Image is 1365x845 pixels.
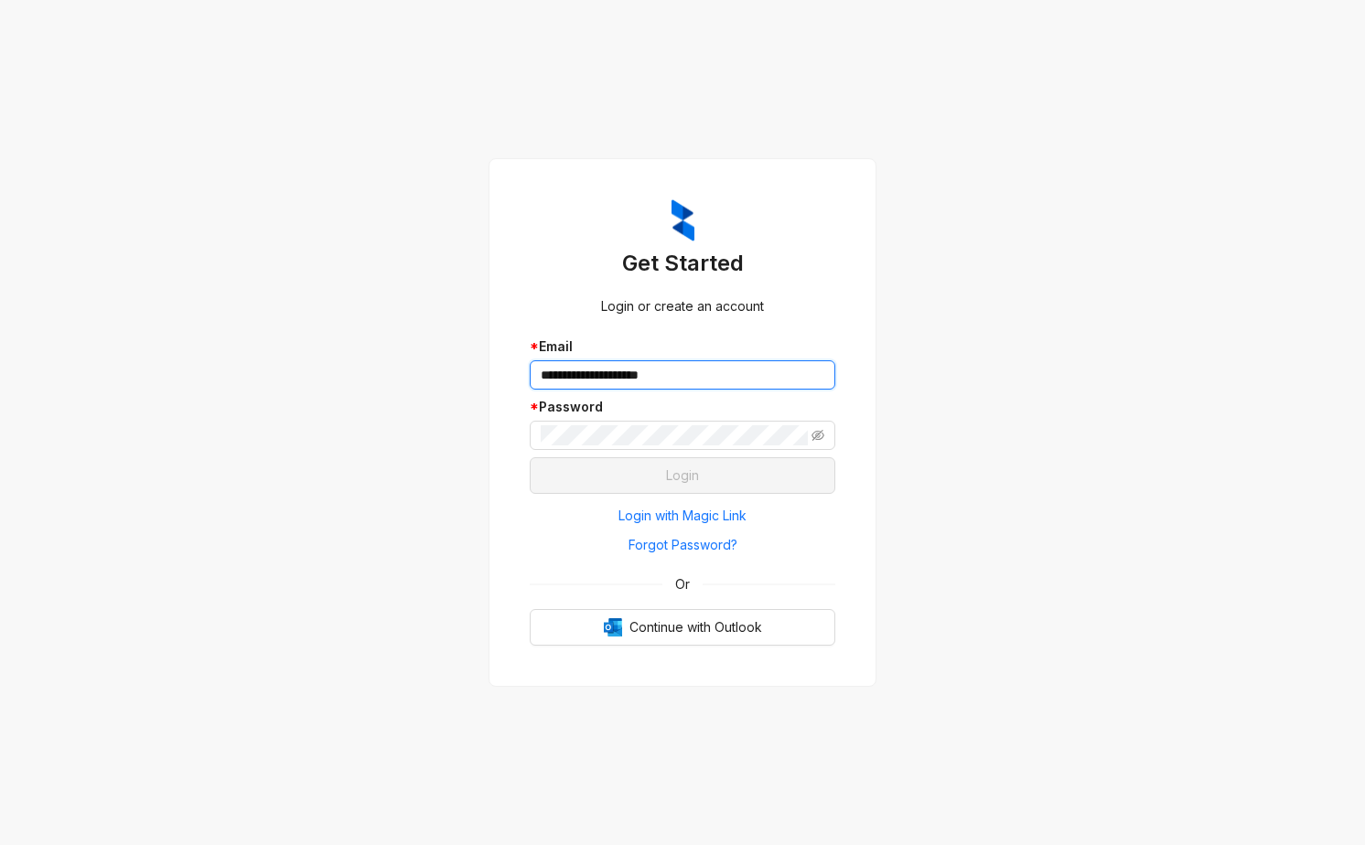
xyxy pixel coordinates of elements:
div: Password [530,397,835,417]
h3: Get Started [530,249,835,278]
span: Login with Magic Link [618,506,747,526]
span: Forgot Password? [629,535,737,555]
span: Continue with Outlook [629,617,762,637]
img: ZumaIcon [672,199,694,241]
button: Login [530,457,835,494]
div: Email [530,337,835,357]
img: Outlook [604,618,622,636]
div: Login or create an account [530,296,835,316]
span: Or [662,574,703,594]
button: OutlookContinue with Outlook [530,609,835,646]
button: Forgot Password? [530,530,835,560]
span: eye-invisible [811,429,824,442]
button: Login with Magic Link [530,501,835,530]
